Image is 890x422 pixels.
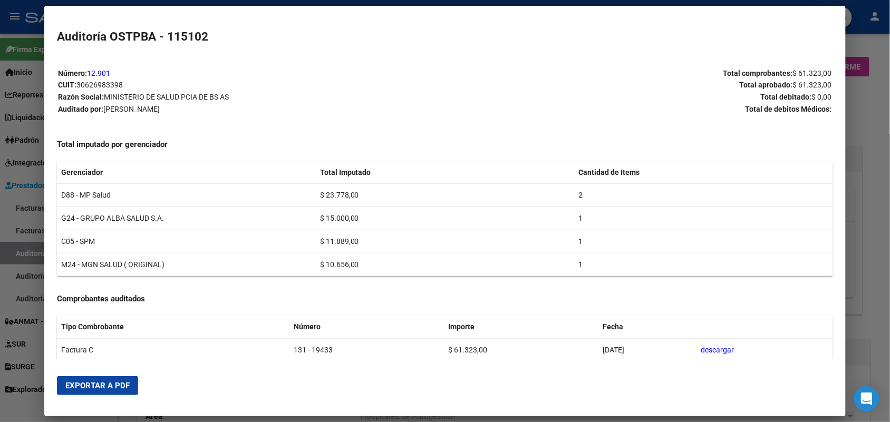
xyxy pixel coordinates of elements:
td: [DATE] [599,338,697,361]
a: descargar [701,346,734,354]
th: Fecha [599,316,697,338]
span: 30626983398 [76,81,123,89]
td: 1 [574,230,833,253]
td: $ 10.656,00 [316,253,574,276]
th: Tipo Combrobante [57,316,289,338]
a: 12.901 [87,69,110,77]
div: Open Intercom Messenger [854,386,879,411]
td: G24 - GRUPO ALBA SALUD S.A. [57,207,315,230]
td: 2 [574,184,833,207]
h4: Comprobantes auditados [57,293,833,305]
h2: Auditoría OSTPBA - 115102 [57,28,833,46]
span: $ 61.323,00 [793,81,832,89]
p: Total de debitos Médicos: [446,103,832,115]
th: Total Imputado [316,161,574,184]
td: $ 15.000,00 [316,207,574,230]
th: Número [289,316,444,338]
p: Total comprobantes: [446,67,832,80]
span: $ 0,00 [812,93,832,101]
td: 1 [574,207,833,230]
td: M24 - MGN SALUD ( ORIGINAL) [57,253,315,276]
h4: Total imputado por gerenciador [57,139,833,151]
td: C05 - SPM [57,230,315,253]
p: Razón Social: [58,91,444,103]
td: D88 - MP Salud [57,184,315,207]
th: Cantidad de Items [574,161,833,184]
span: Exportar a PDF [65,381,130,390]
th: Gerenciador [57,161,315,184]
p: Total debitado: [446,91,832,103]
span: [PERSON_NAME] [103,105,160,113]
td: 131 - 19433 [289,338,444,361]
p: Total aprobado: [446,79,832,91]
td: $ 11.889,00 [316,230,574,253]
span: MINISTERIO DE SALUD PCIA DE BS AS [104,93,229,101]
span: $ 61.323,00 [793,69,832,77]
p: Número: [58,67,444,80]
td: Factura C [57,338,289,361]
th: Importe [444,316,599,338]
td: 1 [574,253,833,276]
button: Exportar a PDF [57,376,138,395]
p: CUIT: [58,79,444,91]
p: Auditado por: [58,103,444,115]
td: $ 61.323,00 [444,338,599,361]
td: $ 23.778,00 [316,184,574,207]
